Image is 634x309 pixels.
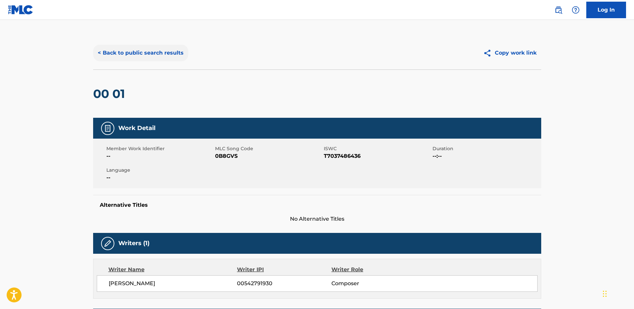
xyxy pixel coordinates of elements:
span: ISWC [324,145,431,152]
img: Copy work link [483,49,495,57]
span: -- [106,174,213,182]
span: -- [106,152,213,160]
a: Log In [586,2,626,18]
span: No Alternative Titles [93,215,541,223]
span: Duration [432,145,540,152]
span: MLC Song Code [215,145,322,152]
span: 0B8GVS [215,152,322,160]
span: Member Work Identifier [106,145,213,152]
img: Work Detail [104,124,112,132]
div: Drag [603,284,607,304]
span: Composer [331,280,417,287]
h5: Alternative Titles [100,202,535,208]
h5: Writers (1) [118,240,149,247]
span: Language [106,167,213,174]
button: < Back to public search results [93,45,188,61]
h5: Work Detail [118,124,155,132]
span: --:-- [432,152,540,160]
span: 00542791930 [237,280,331,287]
span: T7037486436 [324,152,431,160]
div: Writer Name [108,266,237,274]
div: Writer Role [331,266,417,274]
div: Help [569,3,582,17]
iframe: Chat Widget [601,277,634,309]
img: search [554,6,562,14]
div: Writer IPI [237,266,331,274]
a: Public Search [552,3,565,17]
button: Copy work link [479,45,541,61]
img: MLC Logo [8,5,33,15]
h2: 00 01 [93,86,128,101]
img: help [572,6,580,14]
img: Writers [104,240,112,247]
span: [PERSON_NAME] [109,280,237,287]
